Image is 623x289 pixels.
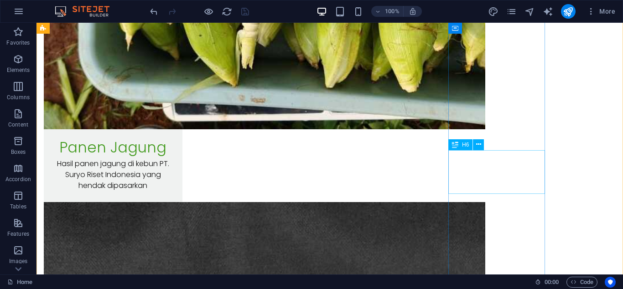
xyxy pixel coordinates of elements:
button: text_generator [543,6,554,17]
i: Navigator [524,6,535,17]
i: AI Writer [543,6,553,17]
p: Content [8,121,28,128]
button: reload [221,6,232,17]
p: Features [7,230,29,238]
p: Tables [10,203,26,210]
p: Boxes [11,148,26,156]
span: H6 [462,142,469,147]
p: Images [9,258,28,265]
h6: Session time [535,277,559,288]
span: More [587,7,615,16]
p: Columns [7,94,30,101]
span: : [551,279,552,285]
img: Editor Logo [52,6,121,17]
i: Publish [563,6,573,17]
button: undo [148,6,159,17]
button: Code [566,277,597,288]
a: Click to cancel selection. Double-click to open Pages [7,277,32,288]
button: 100% [371,6,404,17]
button: pages [506,6,517,17]
p: Favorites [6,39,30,46]
button: design [488,6,499,17]
i: Reload page [222,6,232,17]
button: Usercentrics [605,277,616,288]
i: Pages (Ctrl+Alt+S) [506,6,517,17]
i: Undo: Change link (Ctrl+Z) [149,6,159,17]
span: 00 00 [545,277,559,288]
button: More [583,4,619,19]
button: publish [561,4,576,19]
i: On resize automatically adjust zoom level to fit chosen device. [409,7,417,15]
p: Accordion [5,176,31,183]
button: navigator [524,6,535,17]
p: Elements [7,66,30,74]
h6: 100% [385,6,400,17]
span: Code [571,277,593,288]
i: Design (Ctrl+Alt+Y) [488,6,498,17]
